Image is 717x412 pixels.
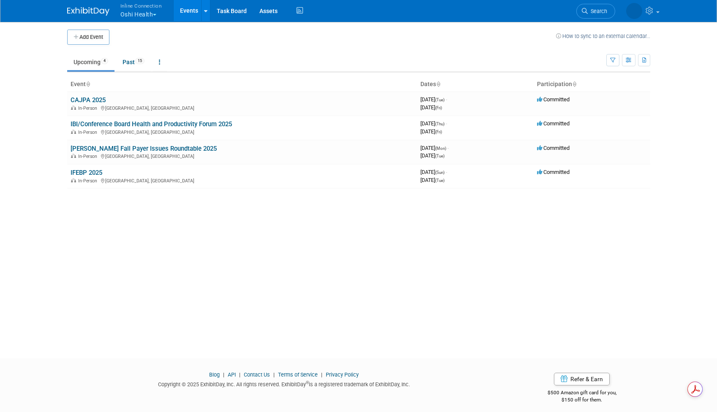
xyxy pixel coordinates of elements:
[221,371,226,378] span: |
[71,178,76,182] img: In-Person Event
[420,152,444,159] span: [DATE]
[271,371,277,378] span: |
[626,3,642,19] img: Brian Lew
[71,152,414,159] div: [GEOGRAPHIC_DATA], [GEOGRAPHIC_DATA]
[554,373,610,385] a: Refer & Earn
[78,130,100,135] span: In-Person
[116,54,151,70] a: Past15
[120,1,162,10] span: Inline Connection
[71,96,106,104] a: CAJPA 2025
[78,154,100,159] span: In-Person
[537,145,570,151] span: Committed
[67,77,417,92] th: Event
[86,81,90,87] a: Sort by Event Name
[588,8,607,14] span: Search
[514,396,650,404] div: $150 off for them.
[436,81,440,87] a: Sort by Start Date
[435,170,444,175] span: (Sun)
[556,33,650,39] a: How to sync to an external calendar...
[446,120,447,127] span: -
[209,371,220,378] a: Blog
[71,120,232,128] a: IBI/Conference Board Health and Productivity Forum 2025
[244,371,270,378] a: Contact Us
[572,81,576,87] a: Sort by Participation Type
[278,371,318,378] a: Terms of Service
[435,146,446,151] span: (Mon)
[537,120,570,127] span: Committed
[228,371,236,378] a: API
[435,178,444,183] span: (Tue)
[435,130,442,134] span: (Fri)
[514,384,650,403] div: $500 Amazon gift card for you,
[420,104,442,111] span: [DATE]
[420,169,447,175] span: [DATE]
[420,120,447,127] span: [DATE]
[67,7,109,16] img: ExhibitDay
[71,104,414,111] div: [GEOGRAPHIC_DATA], [GEOGRAPHIC_DATA]
[71,169,102,176] a: IFEBP 2025
[67,54,115,70] a: Upcoming4
[135,58,144,64] span: 15
[71,177,414,184] div: [GEOGRAPHIC_DATA], [GEOGRAPHIC_DATA]
[101,58,108,64] span: 4
[71,106,76,110] img: In-Person Event
[78,178,100,184] span: In-Person
[326,371,359,378] a: Privacy Policy
[435,154,444,158] span: (Tue)
[71,130,76,134] img: In-Person Event
[420,96,447,103] span: [DATE]
[67,379,502,388] div: Copyright © 2025 ExhibitDay, Inc. All rights reserved. ExhibitDay is a registered trademark of Ex...
[306,380,309,385] sup: ®
[446,96,447,103] span: -
[71,145,217,152] a: [PERSON_NAME] Fall Payer Issues Roundtable 2025
[237,371,243,378] span: |
[435,98,444,102] span: (Tue)
[534,77,650,92] th: Participation
[78,106,100,111] span: In-Person
[420,145,449,151] span: [DATE]
[67,30,109,45] button: Add Event
[447,145,449,151] span: -
[576,4,615,19] a: Search
[420,128,442,135] span: [DATE]
[71,128,414,135] div: [GEOGRAPHIC_DATA], [GEOGRAPHIC_DATA]
[319,371,324,378] span: |
[435,122,444,126] span: (Thu)
[537,169,570,175] span: Committed
[417,77,534,92] th: Dates
[71,154,76,158] img: In-Person Event
[537,96,570,103] span: Committed
[446,169,447,175] span: -
[420,177,444,183] span: [DATE]
[435,106,442,110] span: (Fri)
